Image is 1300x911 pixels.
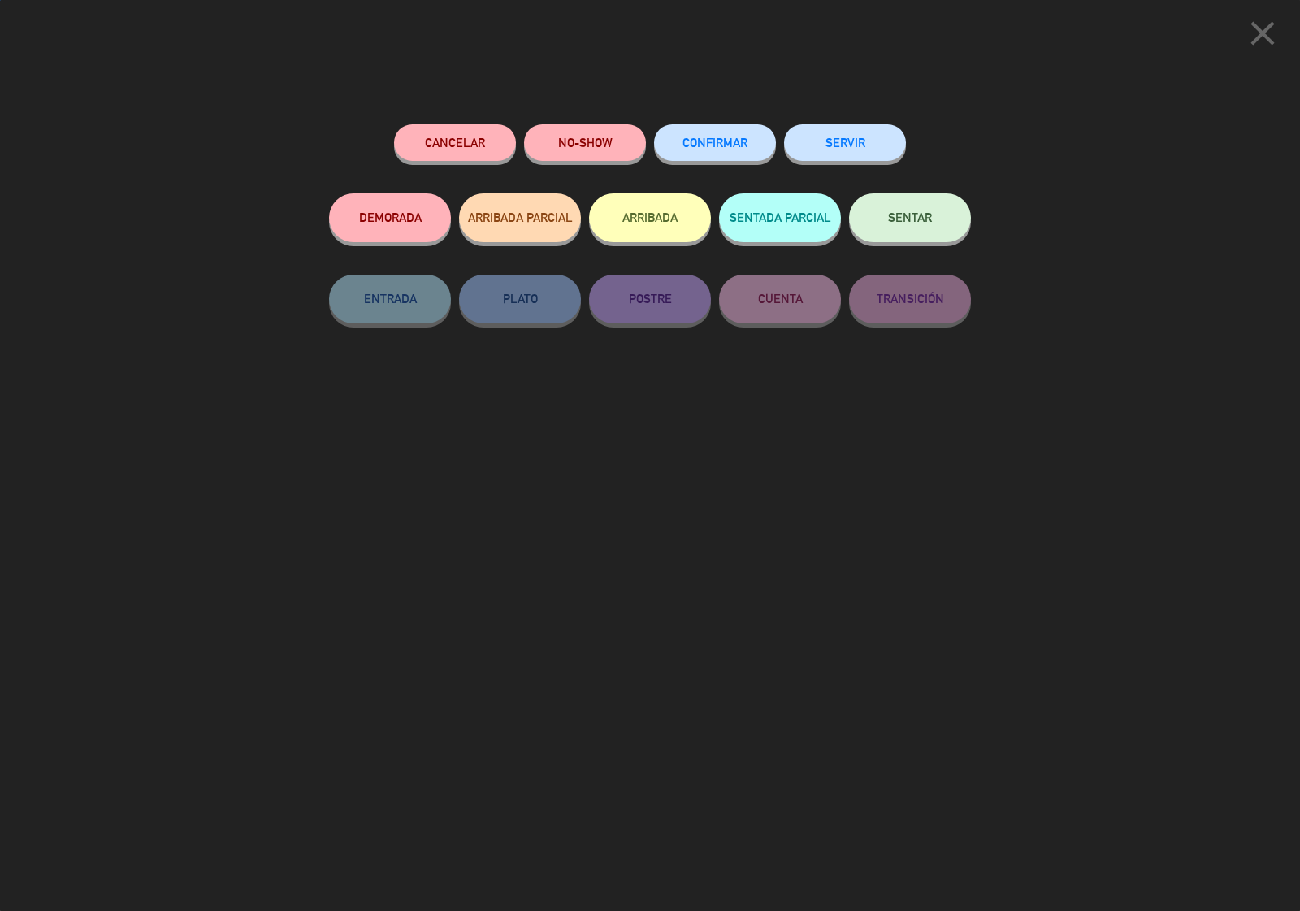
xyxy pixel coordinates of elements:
button: ARRIBADA PARCIAL [459,193,581,242]
button: TRANSICIÓN [849,275,971,323]
button: close [1237,12,1288,60]
button: SERVIR [784,124,906,161]
button: DEMORADA [329,193,451,242]
span: CONFIRMAR [682,136,747,150]
button: POSTRE [589,275,711,323]
button: CUENTA [719,275,841,323]
button: SENTADA PARCIAL [719,193,841,242]
button: ENTRADA [329,275,451,323]
button: NO-SHOW [524,124,646,161]
span: SENTAR [888,210,932,224]
button: PLATO [459,275,581,323]
button: SENTAR [849,193,971,242]
button: CONFIRMAR [654,124,776,161]
span: ARRIBADA PARCIAL [468,210,573,224]
button: ARRIBADA [589,193,711,242]
button: Cancelar [394,124,516,161]
i: close [1242,13,1283,54]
